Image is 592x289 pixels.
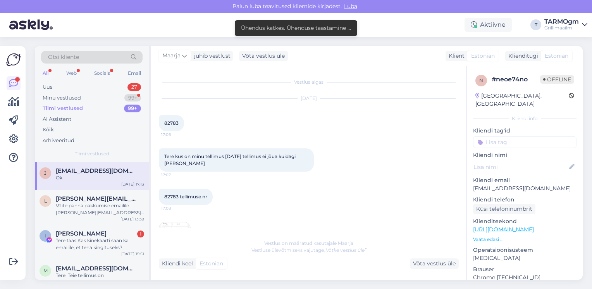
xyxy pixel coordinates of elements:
[44,198,47,204] span: l
[473,204,535,214] div: Küsi telefoninumbrit
[56,265,136,272] span: marekhiovain@gmail.com
[43,83,52,91] div: Uus
[93,68,112,78] div: Socials
[473,265,577,274] p: Brauser
[159,79,459,86] div: Vestlus algas
[473,196,577,204] p: Kliendi telefon
[161,205,190,211] span: 17:08
[473,151,577,159] p: Kliendi nimi
[544,25,579,31] div: Grillimaailm
[43,137,74,144] div: Arhiveeritud
[44,170,46,176] span: j
[473,226,534,233] a: [URL][DOMAIN_NAME]
[473,254,577,262] p: [MEDICAL_DATA]
[465,18,512,32] div: Aktiivne
[473,127,577,135] p: Kliendi tag'id
[126,68,143,78] div: Email
[540,75,574,84] span: Offline
[544,19,579,25] div: TARMOgm
[473,176,577,184] p: Kliendi email
[56,237,144,251] div: Tere taas Kas kinekaarti saan ka emailile, et teha kingituseks?
[121,181,144,187] div: [DATE] 17:13
[473,217,577,225] p: Klienditeekond
[45,233,46,239] span: I
[505,52,538,60] div: Klienditugi
[56,195,136,202] span: lauri@plato.ee
[164,194,207,200] span: 82783 tellimuse nr
[43,126,54,134] div: Kõik
[475,92,569,108] div: [GEOGRAPHIC_DATA], [GEOGRAPHIC_DATA]
[48,53,79,61] span: Otsi kliente
[43,105,83,112] div: Tiimi vestlused
[473,236,577,243] p: Vaata edasi ...
[544,19,587,31] a: TARMOgmGrillimaailm
[124,105,141,112] div: 99+
[43,94,81,102] div: Minu vestlused
[162,52,181,60] span: Maarja
[161,172,190,178] span: 17:07
[492,75,540,84] div: # neoe74no
[446,52,465,60] div: Klient
[159,260,193,268] div: Kliendi keel
[75,150,109,157] span: Tiimi vestlused
[6,52,21,67] img: Askly Logo
[473,274,577,282] p: Chrome [TECHNICAL_ID]
[164,153,297,166] span: Tere kus on minu tellimus [DATE] tellimus ei jõua kuidagi [PERSON_NAME]
[264,240,353,246] span: Vestlus on määratud kasutajale Maarja
[241,24,351,32] div: Ühendus katkes. Ühenduse taastamine ...
[41,68,50,78] div: All
[124,94,141,102] div: 99+
[164,120,179,126] span: 82783
[473,246,577,254] p: Operatsioonisüsteem
[200,260,223,268] span: Estonian
[56,167,136,174] span: jaanluppe@gmail.com
[251,247,367,253] span: Vestluse ülevõtmiseks vajutage
[530,19,541,30] div: T
[56,230,107,237] span: Ingeborg Johanson
[127,83,141,91] div: 27
[65,68,78,78] div: Web
[159,95,459,102] div: [DATE]
[410,258,459,269] div: Võta vestlus üle
[324,247,367,253] i: „Võtke vestlus üle”
[120,216,144,222] div: [DATE] 13:39
[43,115,71,123] div: AI Assistent
[473,163,568,171] input: Lisa nimi
[56,202,144,216] div: Võite panna pakkumise emailile [PERSON_NAME][EMAIL_ADDRESS][DOMAIN_NAME]
[239,51,288,61] div: Võta vestlus üle
[56,272,144,286] div: Tere. Teie tellimus on [PERSON_NAME].
[473,136,577,148] input: Lisa tag
[545,52,568,60] span: Estonian
[159,222,190,253] img: Attachment
[479,77,483,83] span: n
[43,268,48,274] span: m
[342,3,360,10] span: Luba
[473,184,577,193] p: [EMAIL_ADDRESS][DOMAIN_NAME]
[161,132,190,138] span: 17:06
[56,174,144,181] div: Ok
[121,251,144,257] div: [DATE] 15:51
[137,231,144,237] div: 1
[473,115,577,122] div: Kliendi info
[191,52,231,60] div: juhib vestlust
[471,52,495,60] span: Estonian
